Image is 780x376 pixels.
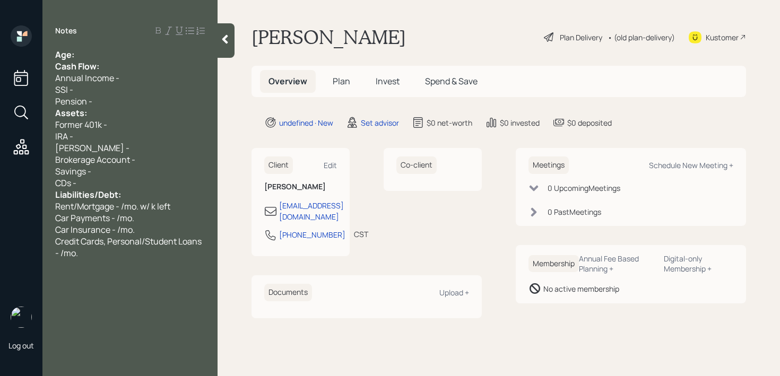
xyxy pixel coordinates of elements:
div: $0 deposited [567,117,612,128]
div: 0 Past Meeting s [548,206,601,217]
span: Spend & Save [425,75,478,87]
span: SSI - [55,84,73,95]
div: 0 Upcoming Meeting s [548,182,620,194]
span: Car Insurance - /mo. [55,224,135,235]
span: Savings - [55,165,91,177]
span: CDs - [55,177,76,189]
span: Car Payments - /mo. [55,212,134,224]
div: Digital-only Membership + [664,253,733,274]
label: Notes [55,25,77,36]
div: $0 net-worth [427,117,472,128]
h1: [PERSON_NAME] [252,25,406,49]
div: Plan Delivery [560,32,602,43]
div: Schedule New Meeting + [649,160,733,170]
div: No active membership [543,283,619,294]
div: Set advisor [361,117,399,128]
span: IRA - [55,130,73,142]
div: [EMAIL_ADDRESS][DOMAIN_NAME] [279,200,344,222]
div: Edit [324,160,337,170]
span: Assets: [55,107,87,119]
span: Overview [268,75,307,87]
div: CST [354,229,368,240]
div: undefined · New [279,117,333,128]
img: retirable_logo.png [11,307,32,328]
div: • (old plan-delivery) [608,32,675,43]
span: Liabilities/Debt: [55,189,121,200]
span: Cash Flow: [55,60,99,72]
div: Upload + [439,287,469,298]
span: Pension - [55,95,92,107]
h6: Documents [264,284,312,301]
h6: Meetings [528,156,569,174]
div: $0 invested [500,117,540,128]
span: Age: [55,49,74,60]
div: Log out [8,340,34,351]
span: Plan [333,75,350,87]
h6: Co-client [396,156,437,174]
span: [PERSON_NAME] - [55,142,129,154]
span: Brokerage Account - [55,154,135,165]
div: Annual Fee Based Planning + [579,253,655,274]
div: [PHONE_NUMBER] [279,229,345,240]
h6: Membership [528,255,579,273]
span: Invest [376,75,400,87]
span: Annual Income - [55,72,119,84]
div: Kustomer [706,32,739,43]
h6: Client [264,156,293,174]
span: Former 401k - [55,119,107,130]
span: Credit Cards, Personal/Student Loans - /mo. [55,235,203,259]
h6: [PERSON_NAME] [264,182,337,191]
span: Rent/Mortgage - /mo. w/ k left [55,200,170,212]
